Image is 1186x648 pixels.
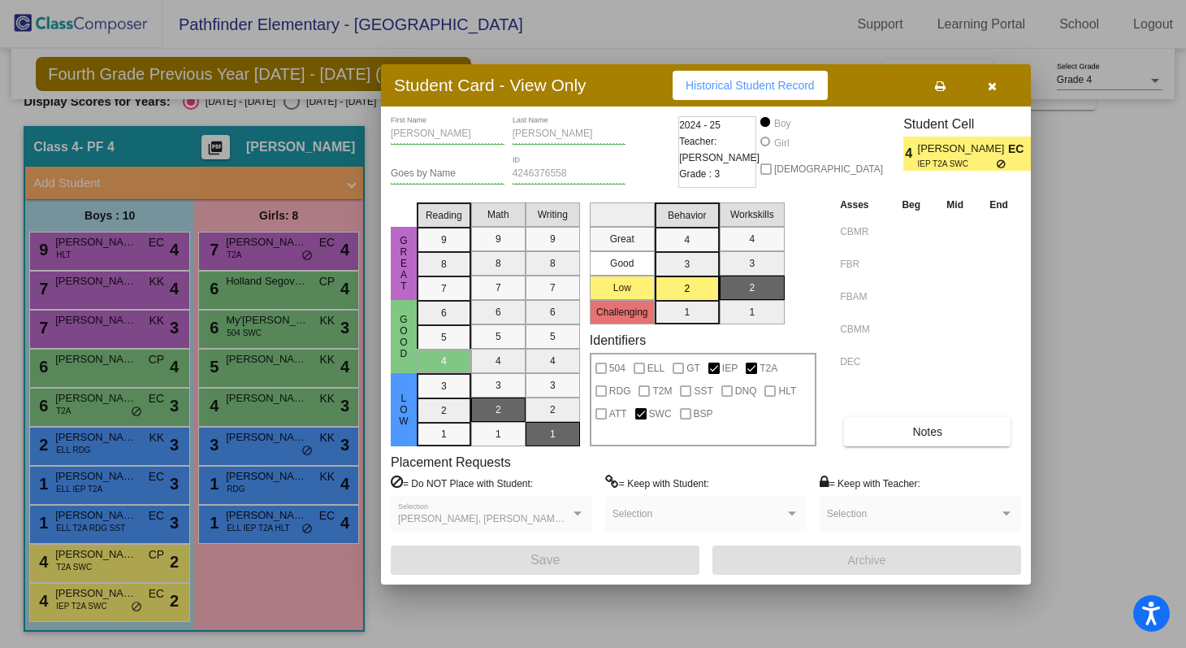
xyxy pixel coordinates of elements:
[912,425,942,438] span: Notes
[712,546,1021,575] button: Archive
[760,359,777,378] span: T2A
[722,359,738,378] span: IEP
[976,196,1021,214] th: End
[513,168,626,180] input: Enter ID
[773,116,791,131] div: Boy
[679,133,760,166] span: Teacher: [PERSON_NAME]
[735,381,757,401] span: DNQ
[848,554,886,567] span: Archive
[840,252,885,276] input: assessment
[396,393,411,427] span: Low
[918,158,997,170] span: IEP T2A SWC
[1031,144,1045,163] span: 2
[391,546,699,575] button: Save
[774,159,883,179] span: [DEMOGRAPHIC_DATA]
[391,475,533,491] label: = Do NOT Place with Student:
[933,196,976,214] th: Mid
[840,220,885,244] input: assessment
[396,314,411,359] span: Good
[773,136,790,150] div: Girl
[396,235,411,292] span: Great
[679,166,720,182] span: Grade : 3
[679,117,721,133] span: 2024 - 25
[652,381,672,401] span: T2M
[673,71,828,100] button: Historical Student Record
[609,381,631,401] span: RDG
[686,79,815,92] span: Historical Student Record
[840,317,885,341] input: assessment
[840,350,885,374] input: assessment
[609,359,625,378] span: 504
[649,404,672,424] span: SWC
[694,404,713,424] span: BSP
[836,196,889,214] th: Asses
[647,359,664,378] span: ELL
[889,196,933,214] th: Beg
[1008,141,1031,158] span: EC
[844,417,1011,446] button: Notes
[391,454,511,470] label: Placement Requests
[391,168,504,180] input: goes by name
[394,75,587,95] h3: Student Card - View Only
[918,141,1008,158] span: [PERSON_NAME]
[694,381,712,401] span: SST
[530,553,560,567] span: Save
[398,513,649,524] span: [PERSON_NAME], [PERSON_NAME], [PERSON_NAME]
[778,381,796,401] span: HLT
[686,359,700,378] span: GT
[609,404,627,424] span: ATT
[605,475,709,491] label: = Keep with Student:
[820,475,920,491] label: = Keep with Teacher:
[840,285,885,309] input: assessment
[590,333,646,348] label: Identifiers
[903,144,917,163] span: 4
[903,116,1045,132] h3: Student Cell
